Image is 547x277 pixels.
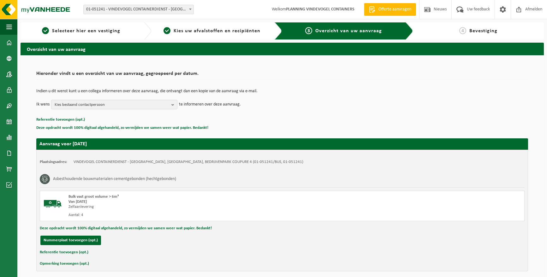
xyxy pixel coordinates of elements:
[377,6,413,13] span: Offerte aanvragen
[55,100,169,110] span: Kies bestaand contactpersoon
[305,27,312,34] span: 3
[315,28,382,33] span: Overzicht van uw aanvraag
[68,213,307,218] div: Aantal: 4
[68,195,119,199] span: Bulk vast groot volume > 6m³
[53,174,176,184] h3: Asbesthoudende bouwmaterialen cementgebonden (hechtgebonden)
[174,28,260,33] span: Kies uw afvalstoffen en recipiënten
[40,224,212,232] button: Deze opdracht wordt 100% digitaal afgehandeld, zo vermijden we samen weer wat papier. Bedankt!
[51,100,177,109] button: Kies bestaand contactpersoon
[83,5,194,14] span: 01-051241 - VINDEVOGEL CONTAINERDIENST - OUDENAARDE - OUDENAARDE
[36,71,528,80] h2: Hieronder vindt u een overzicht van uw aanvraag, gegroepeerd per datum.
[364,3,416,16] a: Offerte aanvragen
[74,160,303,165] td: VINDEVOGEL CONTAINERDIENST - [GEOGRAPHIC_DATA], [GEOGRAPHIC_DATA], BEDRIJVENPARK COUPURE 4 (01-05...
[155,27,270,35] a: 2Kies uw afvalstoffen en recipiënten
[39,142,87,147] strong: Aanvraag voor [DATE]
[43,194,62,213] img: BL-SO-LV.png
[36,124,208,132] button: Deze opdracht wordt 100% digitaal afgehandeld, zo vermijden we samen weer wat papier. Bedankt!
[40,160,67,164] strong: Plaatsingsadres:
[469,28,497,33] span: Bevestiging
[36,116,85,124] button: Referentie toevoegen (opt.)
[36,89,528,93] p: Indien u dit wenst kunt u een collega informeren over deze aanvraag, die ontvangt dan een kopie v...
[164,27,170,34] span: 2
[40,248,88,256] button: Referentie toevoegen (opt.)
[84,5,193,14] span: 01-051241 - VINDEVOGEL CONTAINERDIENST - OUDENAARDE - OUDENAARDE
[42,27,49,34] span: 1
[286,7,354,12] strong: PLANNING VINDEVOGEL CONTAINERS
[459,27,466,34] span: 4
[40,236,101,245] button: Nummerplaat toevoegen (opt.)
[24,27,139,35] a: 1Selecteer hier een vestiging
[36,100,50,109] p: Ik wens
[40,260,89,268] button: Opmerking toevoegen (opt.)
[21,43,544,55] h2: Overzicht van uw aanvraag
[52,28,120,33] span: Selecteer hier een vestiging
[68,204,307,209] div: Zelfaanlevering
[179,100,241,109] p: te informeren over deze aanvraag.
[68,200,87,204] strong: Van [DATE]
